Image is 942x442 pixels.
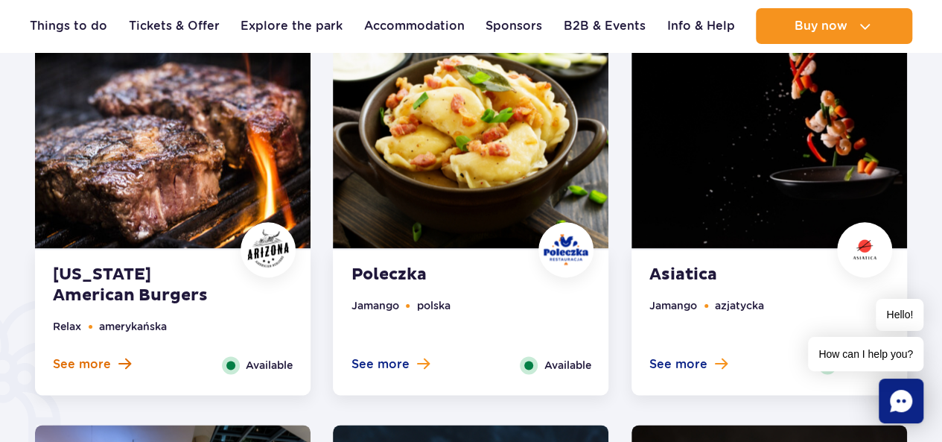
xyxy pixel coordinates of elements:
[544,227,588,272] img: Poleczka
[544,357,591,373] span: Available
[842,233,887,266] img: Asiatica
[631,15,907,248] img: Asiatica
[649,297,697,314] li: Jamango
[756,8,912,44] button: Buy now
[649,265,830,285] strong: Asiatica
[53,356,131,373] button: See more
[53,318,81,335] li: Relax
[666,8,734,44] a: Info & Help
[53,356,111,373] span: See more
[246,357,293,373] span: Available
[99,318,167,335] li: amerykańska
[879,379,923,423] div: Chat
[351,356,409,373] span: See more
[129,8,220,44] a: Tickets & Offer
[333,15,608,248] img: Poleczka
[35,15,311,248] img: Arizona American Burgers
[241,8,343,44] a: Explore the park
[486,8,542,44] a: Sponsors
[351,265,531,285] strong: Poleczka
[649,356,707,373] span: See more
[246,227,290,272] img: Arizona American Burgers
[416,297,450,314] li: polska
[364,8,465,44] a: Accommodation
[876,299,923,331] span: Hello!
[351,356,429,373] button: See more
[53,265,233,306] strong: [US_STATE] American Burgers
[649,356,728,373] button: See more
[351,297,398,314] li: Jamango
[564,8,646,44] a: B2B & Events
[794,19,847,33] span: Buy now
[30,8,107,44] a: Things to do
[715,297,764,314] li: azjatycka
[808,337,923,371] span: How can I help you?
